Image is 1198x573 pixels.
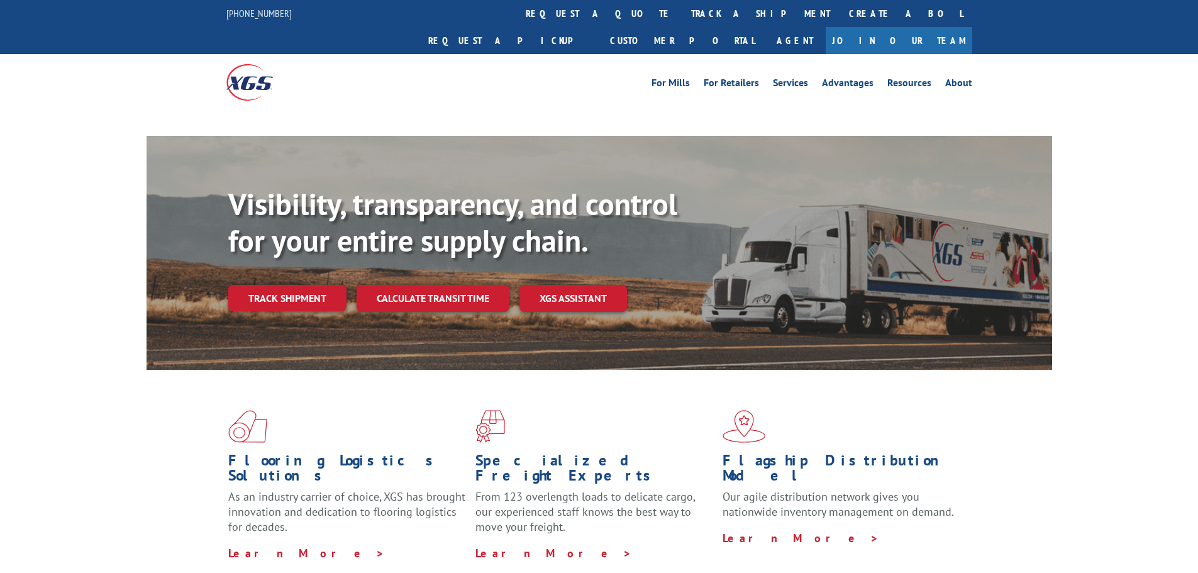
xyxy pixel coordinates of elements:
[226,7,292,19] a: [PHONE_NUMBER]
[357,285,509,312] a: Calculate transit time
[519,285,627,312] a: XGS ASSISTANT
[764,27,826,54] a: Agent
[419,27,601,54] a: Request a pickup
[228,453,466,489] h1: Flooring Logistics Solutions
[945,78,972,92] a: About
[723,489,954,519] span: Our agile distribution network gives you nationwide inventory management on demand.
[826,27,972,54] a: Join Our Team
[228,546,385,560] a: Learn More >
[773,78,808,92] a: Services
[652,78,690,92] a: For Mills
[475,546,632,560] a: Learn More >
[475,489,713,545] p: From 123 overlength loads to delicate cargo, our experienced staff knows the best way to move you...
[228,285,347,311] a: Track shipment
[475,453,713,489] h1: Specialized Freight Experts
[723,410,766,443] img: xgs-icon-flagship-distribution-model-red
[887,78,931,92] a: Resources
[822,78,874,92] a: Advantages
[601,27,764,54] a: Customer Portal
[228,489,465,534] span: As an industry carrier of choice, XGS has brought innovation and dedication to flooring logistics...
[228,184,677,260] b: Visibility, transparency, and control for your entire supply chain.
[228,410,267,443] img: xgs-icon-total-supply-chain-intelligence-red
[723,531,879,545] a: Learn More >
[723,453,960,489] h1: Flagship Distribution Model
[704,78,759,92] a: For Retailers
[475,410,505,443] img: xgs-icon-focused-on-flooring-red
